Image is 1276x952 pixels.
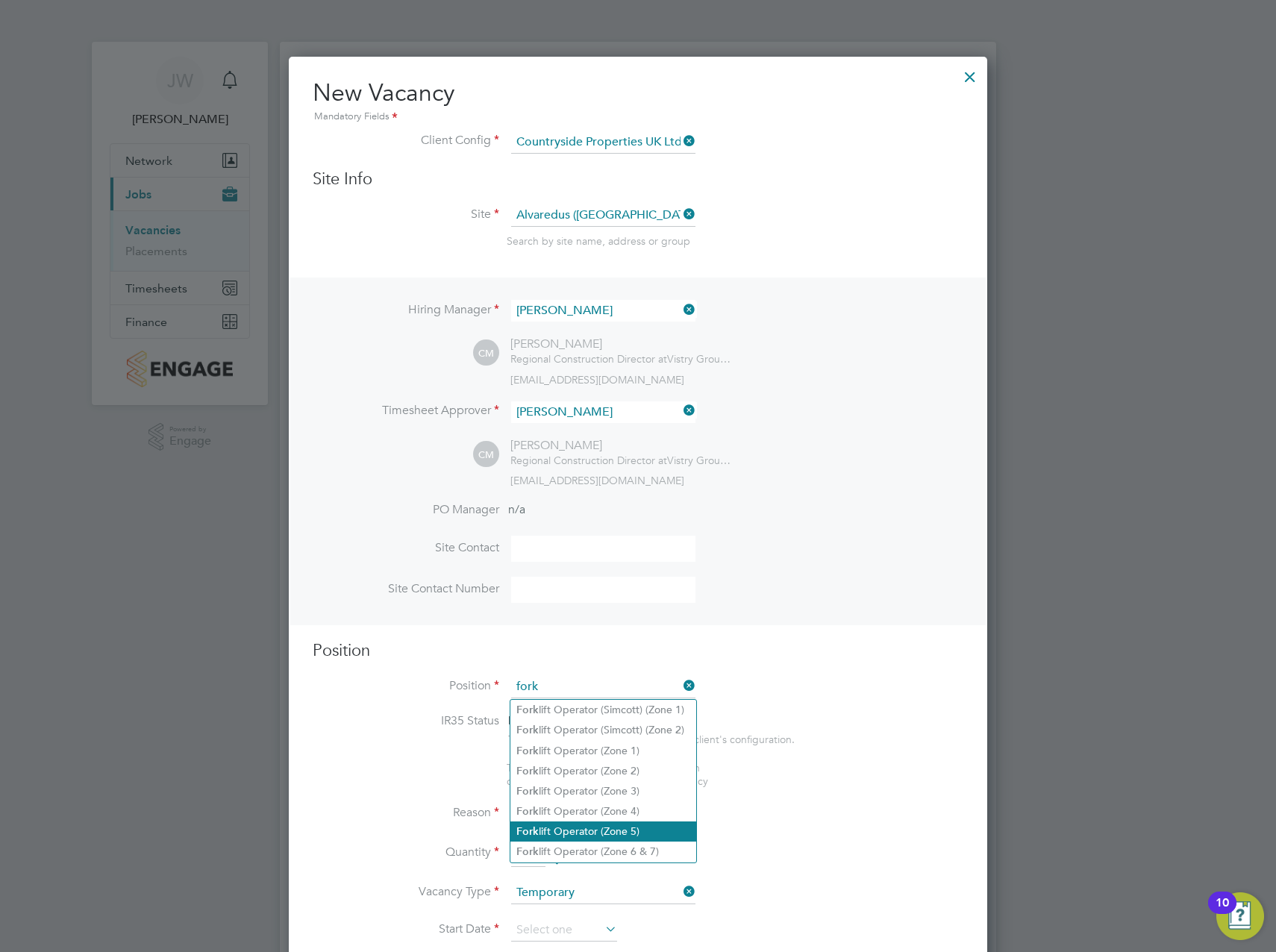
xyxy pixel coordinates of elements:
[1216,903,1229,922] div: 10
[510,741,696,761] li: lift Operator (Zone 1)
[508,713,630,728] span: Disabled for this client.
[473,340,499,366] span: CM
[510,373,684,386] span: [EMAIL_ADDRESS][DOMAIN_NAME]
[510,821,696,842] li: lift Operator (Zone 5)
[510,700,696,720] li: lift Operator (Simcott) (Zone 1)
[313,921,499,937] label: Start Date
[511,882,695,904] input: Select one
[313,78,963,125] h2: New Vacancy
[313,640,963,662] h3: Position
[511,919,617,942] input: Select one
[510,761,696,781] li: lift Operator (Zone 2)
[510,781,696,801] li: lift Operator (Zone 3)
[313,581,499,597] label: Site Contact Number
[511,131,695,154] input: Search for...
[508,729,795,746] div: This feature can be enabled under this client's configuration.
[313,403,499,419] label: Timesheet Approver
[516,765,539,777] b: Fork
[516,805,539,818] b: Fork
[507,234,690,248] span: Search by site name, address or group
[313,133,499,148] label: Client Config
[313,302,499,318] label: Hiring Manager
[510,454,734,467] div: Vistry Group Plc
[510,454,667,467] span: Regional Construction Director at
[473,442,499,468] span: CM
[516,845,539,858] b: Fork
[510,801,696,821] li: lift Operator (Zone 4)
[516,745,539,757] b: Fork
[511,676,695,698] input: Search for...
[313,169,963,190] h3: Site Info
[313,713,499,729] label: IR35 Status
[313,884,499,900] label: Vacancy Type
[510,336,734,352] div: [PERSON_NAME]
[507,761,708,788] span: The status determination for this position can be updated after creating the vacancy
[313,678,499,694] label: Position
[516,704,539,716] b: Fork
[313,207,499,222] label: Site
[510,842,696,862] li: lift Operator (Zone 6 & 7)
[510,352,667,366] span: Regional Construction Director at
[516,724,539,736] b: Fork
[313,502,499,518] label: PO Manager
[313,540,499,556] label: Site Contact
[510,438,734,454] div: [PERSON_NAME]
[510,352,734,366] div: Vistry Group Plc
[313,805,499,821] label: Reason
[313,845,499,860] label: Quantity
[313,109,963,125] div: Mandatory Fields
[1216,892,1264,940] button: Open Resource Center, 10 new notifications
[510,720,696,740] li: lift Operator (Simcott) (Zone 2)
[516,825,539,838] b: Fork
[511,204,695,227] input: Search for...
[508,502,525,517] span: n/a
[511,401,695,423] input: Search for...
[516,785,539,798] b: Fork
[510,474,684,487] span: [EMAIL_ADDRESS][DOMAIN_NAME]
[511,300,695,322] input: Search for...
